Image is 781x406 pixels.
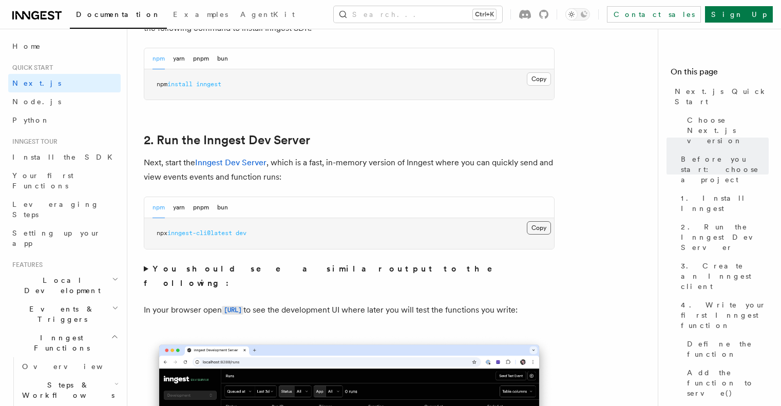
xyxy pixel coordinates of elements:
button: Inngest Functions [8,328,121,357]
a: Inngest Dev Server [195,158,266,167]
span: 1. Install Inngest [681,193,769,214]
button: pnpm [193,48,209,69]
a: Your first Functions [8,166,121,195]
a: 1. Install Inngest [677,189,769,218]
button: yarn [173,48,185,69]
span: npm [157,81,167,88]
p: Next, start the , which is a fast, in-memory version of Inngest where you can quickly send and vi... [144,156,555,184]
a: Leveraging Steps [8,195,121,224]
button: npm [153,197,165,218]
a: 4. Write your first Inngest function [677,296,769,335]
a: Define the function [683,335,769,363]
span: Define the function [687,339,769,359]
button: bun [217,197,228,218]
span: Documentation [76,10,161,18]
a: Choose Next.js version [683,111,769,150]
button: Local Development [8,271,121,300]
span: Events & Triggers [8,304,112,324]
span: Python [12,116,50,124]
a: Examples [167,3,234,28]
button: Events & Triggers [8,300,121,328]
span: Local Development [8,275,112,296]
p: In your browser open to see the development UI where later you will test the functions you write: [144,303,555,318]
a: Before you start: choose a project [677,150,769,189]
span: Your first Functions [12,171,73,190]
button: npm [153,48,165,69]
a: Install the SDK [8,148,121,166]
a: Node.js [8,92,121,111]
a: 2. Run the Inngest Dev Server [144,133,310,147]
span: Choose Next.js version [687,115,769,146]
span: Features [8,261,43,269]
span: Add the function to serve() [687,368,769,398]
span: inngest-cli@latest [167,229,232,237]
button: bun [217,48,228,69]
span: Overview [22,362,128,371]
span: Node.js [12,98,61,106]
span: Quick start [8,64,53,72]
a: AgentKit [234,3,301,28]
a: Contact sales [607,6,701,23]
a: [URL] [222,305,243,315]
span: 3. Create an Inngest client [681,261,769,292]
button: Toggle dark mode [565,8,590,21]
a: Next.js [8,74,121,92]
span: Install the SDK [12,153,119,161]
a: Documentation [70,3,167,29]
span: npx [157,229,167,237]
a: Home [8,37,121,55]
span: Home [12,41,41,51]
strong: You should see a similar output to the following: [144,264,507,288]
button: Search...Ctrl+K [334,6,502,23]
a: Next.js Quick Start [671,82,769,111]
span: install [167,81,193,88]
a: 3. Create an Inngest client [677,257,769,296]
a: Setting up your app [8,224,121,253]
span: Next.js Quick Start [675,86,769,107]
a: Sign Up [705,6,773,23]
span: Leveraging Steps [12,200,99,219]
a: Python [8,111,121,129]
summary: You should see a similar output to the following: [144,262,555,291]
button: pnpm [193,197,209,218]
span: Examples [173,10,228,18]
h4: On this page [671,66,769,82]
button: Copy [527,72,551,86]
span: Before you start: choose a project [681,154,769,185]
span: inngest [196,81,221,88]
span: Steps & Workflows [18,380,115,400]
button: Steps & Workflows [18,376,121,404]
kbd: Ctrl+K [473,9,496,20]
a: Add the function to serve() [683,363,769,402]
span: AgentKit [240,10,295,18]
span: 4. Write your first Inngest function [681,300,769,331]
button: yarn [173,197,185,218]
a: 2. Run the Inngest Dev Server [677,218,769,257]
button: Copy [527,221,551,235]
span: Inngest tour [8,138,58,146]
span: Inngest Functions [8,333,111,353]
span: 2. Run the Inngest Dev Server [681,222,769,253]
code: [URL] [222,306,243,315]
span: Setting up your app [12,229,101,247]
a: Overview [18,357,121,376]
span: dev [236,229,246,237]
span: Next.js [12,79,61,87]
